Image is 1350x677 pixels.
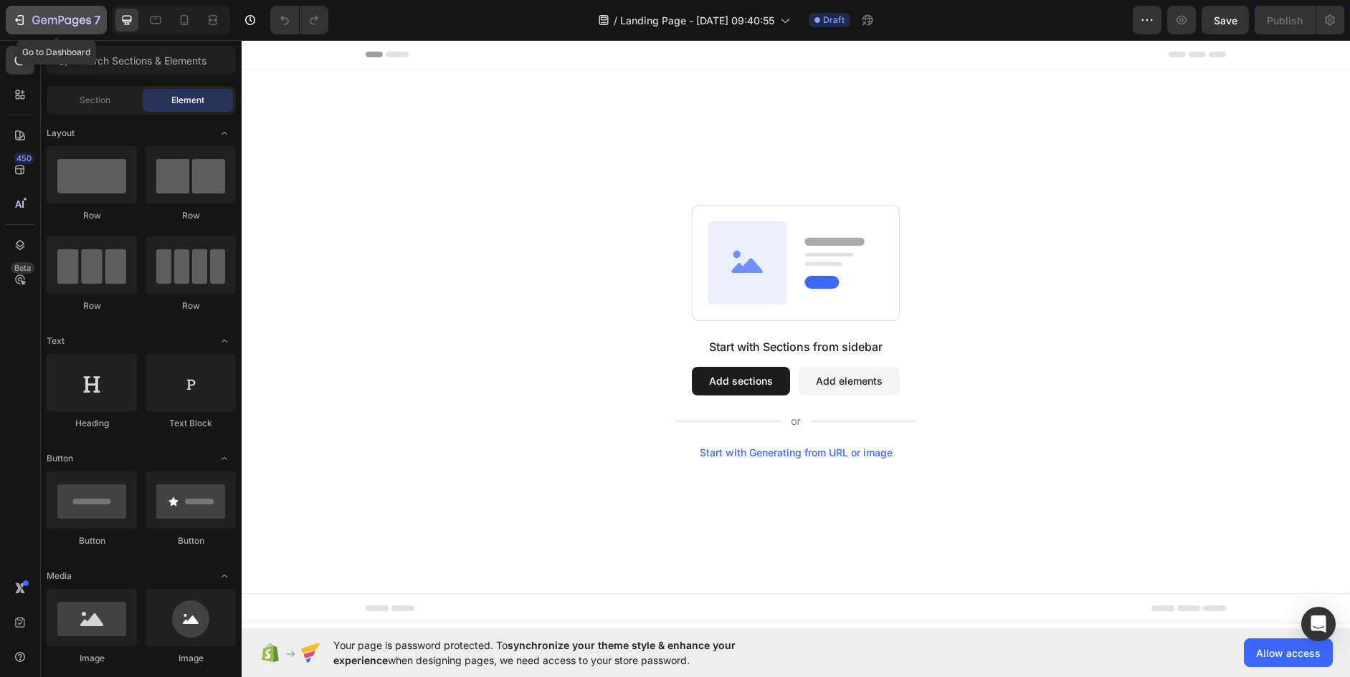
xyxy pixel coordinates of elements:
div: Beta [11,262,34,274]
div: Row [146,209,236,222]
span: Media [47,570,72,582]
button: Add sections [450,327,548,355]
span: Layout [47,127,75,140]
button: Add elements [557,327,658,355]
div: Start with Generating from URL or image [458,407,651,418]
div: Button [47,534,137,547]
div: Row [47,299,137,312]
span: Toggle open [213,122,236,145]
div: Text Block [146,417,236,430]
span: synchronize your theme style & enhance your experience [333,639,736,666]
span: Toggle open [213,565,236,587]
span: Text [47,335,65,347]
div: Row [47,209,137,222]
div: Publish [1267,13,1303,28]
div: Heading [47,417,137,430]
p: 7 [94,11,100,29]
div: Button [146,534,236,547]
span: Save [1214,14,1237,27]
span: Button [47,452,73,465]
div: Start with Sections from sidebar [467,298,641,315]
button: Save [1202,6,1249,34]
span: Landing Page - [DATE] 09:40:55 [620,13,774,28]
div: 450 [14,153,34,164]
button: Allow access [1244,638,1333,667]
div: Row [146,299,236,312]
span: Draft [823,14,845,27]
span: Your page is password protected. To when designing pages, we need access to your store password. [333,638,792,668]
span: / [614,13,617,28]
div: Image [146,652,236,665]
span: Toggle open [213,330,236,352]
span: Section [80,94,110,107]
button: Publish [1255,6,1315,34]
iframe: Design area [242,40,1350,628]
div: Open Intercom Messenger [1301,607,1336,641]
button: 7 [6,6,107,34]
div: Image [47,652,137,665]
span: Allow access [1256,645,1321,661]
div: Undo/Redo [270,6,328,34]
span: Toggle open [213,447,236,470]
input: Search Sections & Elements [47,46,236,75]
span: Element [171,94,204,107]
